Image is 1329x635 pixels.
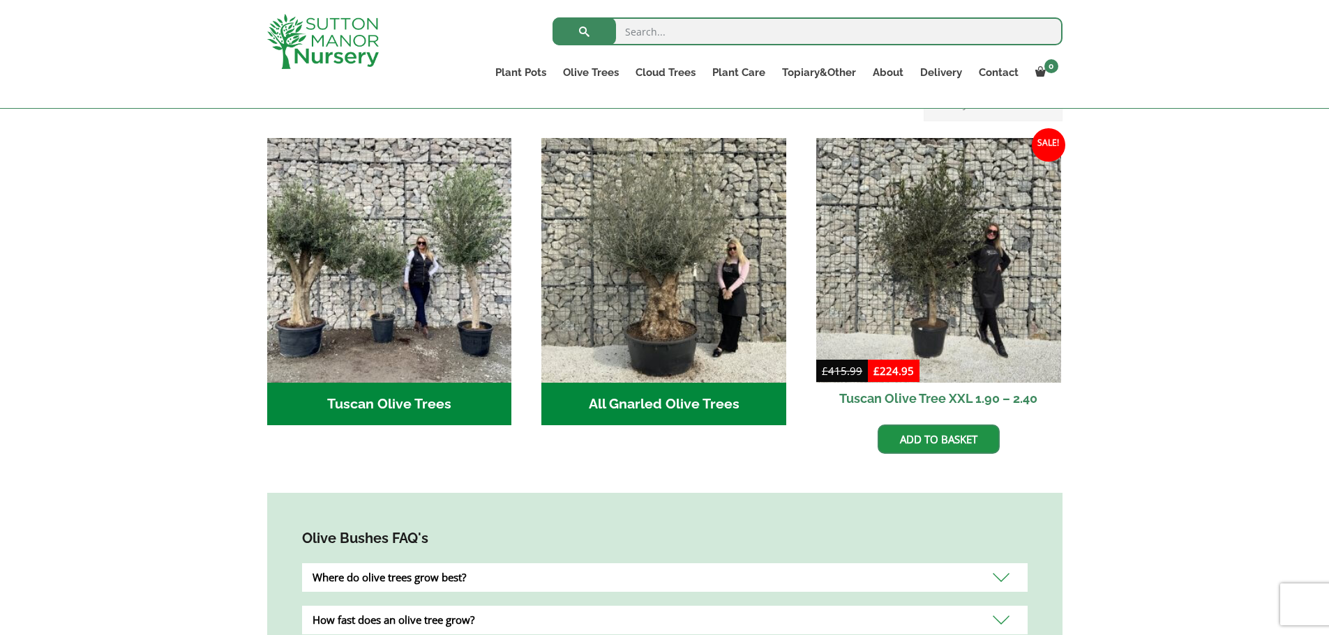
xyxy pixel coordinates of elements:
img: Tuscan Olive Tree XXL 1.90 - 2.40 [816,138,1061,383]
a: Plant Care [704,63,774,82]
a: Plant Pots [487,63,555,82]
img: logo [267,14,379,69]
a: Visit product category All Gnarled Olive Trees [541,138,786,425]
span: £ [873,364,880,378]
a: Visit product category Tuscan Olive Trees [267,138,512,425]
bdi: 415.99 [822,364,862,378]
a: Delivery [912,63,970,82]
span: £ [822,364,828,378]
div: Where do olive trees grow best? [302,563,1028,592]
a: Add to basket: “Tuscan Olive Tree XXL 1.90 - 2.40” [878,424,1000,454]
a: 0 [1027,63,1063,82]
a: About [864,63,912,82]
a: Cloud Trees [627,63,704,82]
a: Sale! Tuscan Olive Tree XXL 1.90 – 2.40 [816,138,1061,414]
img: All Gnarled Olive Trees [541,138,786,383]
bdi: 224.95 [873,364,914,378]
h2: All Gnarled Olive Trees [541,383,786,426]
a: Contact [970,63,1027,82]
span: 0 [1044,59,1058,73]
h2: Tuscan Olive Trees [267,383,512,426]
img: Tuscan Olive Trees [267,138,512,383]
a: Olive Trees [555,63,627,82]
a: Topiary&Other [774,63,864,82]
input: Search... [553,17,1063,45]
h4: Olive Bushes FAQ's [302,528,1028,549]
h2: Tuscan Olive Tree XXL 1.90 – 2.40 [816,383,1061,414]
div: How fast does an olive tree grow? [302,606,1028,634]
span: Sale! [1032,128,1065,162]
